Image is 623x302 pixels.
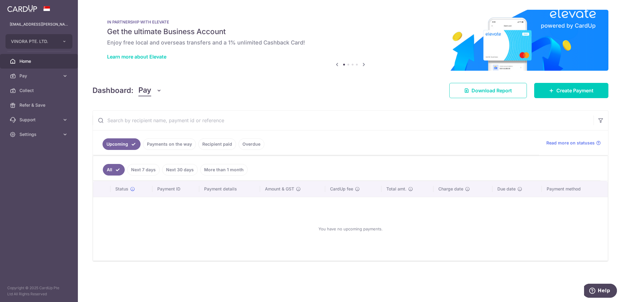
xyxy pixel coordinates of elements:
span: Download Report [472,87,512,94]
span: Status [115,186,128,192]
span: CardUp fee [330,186,353,192]
span: Pay [138,85,151,96]
a: Download Report [449,83,527,98]
a: Upcoming [103,138,141,150]
button: VINORA PTE. LTD. [5,34,72,49]
h5: Get the ultimate Business Account [107,27,594,37]
iframe: Opens a widget where you can find more information [584,284,617,299]
span: Create Payment [556,87,593,94]
a: Next 30 days [162,164,198,176]
span: Due date [497,186,516,192]
a: Create Payment [534,83,608,98]
h6: Enjoy free local and overseas transfers and a 1% unlimited Cashback Card! [107,39,594,46]
a: Read more on statuses [546,140,601,146]
a: Payments on the way [143,138,196,150]
th: Payment method [542,181,608,197]
th: Payment ID [152,181,199,197]
span: Charge date [438,186,463,192]
a: More than 1 month [200,164,248,176]
button: Pay [138,85,162,96]
input: Search by recipient name, payment id or reference [93,111,593,130]
p: IN PARTNERSHIP WITH ELEVATE [107,20,594,24]
a: Overdue [238,138,264,150]
span: Read more on statuses [546,140,595,146]
a: All [103,164,125,176]
a: Next 7 days [127,164,160,176]
span: Amount & GST [265,186,294,192]
a: Learn more about Elevate [107,54,166,60]
a: Recipient paid [198,138,236,150]
span: Pay [19,73,60,79]
span: Refer & Save [19,102,60,108]
span: Help [14,4,26,10]
img: Renovation banner [92,10,608,71]
span: Collect [19,87,60,94]
span: Support [19,117,60,123]
span: Total amt. [386,186,406,192]
p: [EMAIL_ADDRESS][PERSON_NAME][PERSON_NAME][DOMAIN_NAME] [10,21,68,27]
span: VINORA PTE. LTD. [11,38,56,44]
h4: Dashboard: [92,85,134,96]
span: Settings [19,131,60,137]
span: Home [19,58,60,64]
img: CardUp [7,5,37,12]
th: Payment details [199,181,260,197]
div: You have no upcoming payments. [100,202,600,256]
